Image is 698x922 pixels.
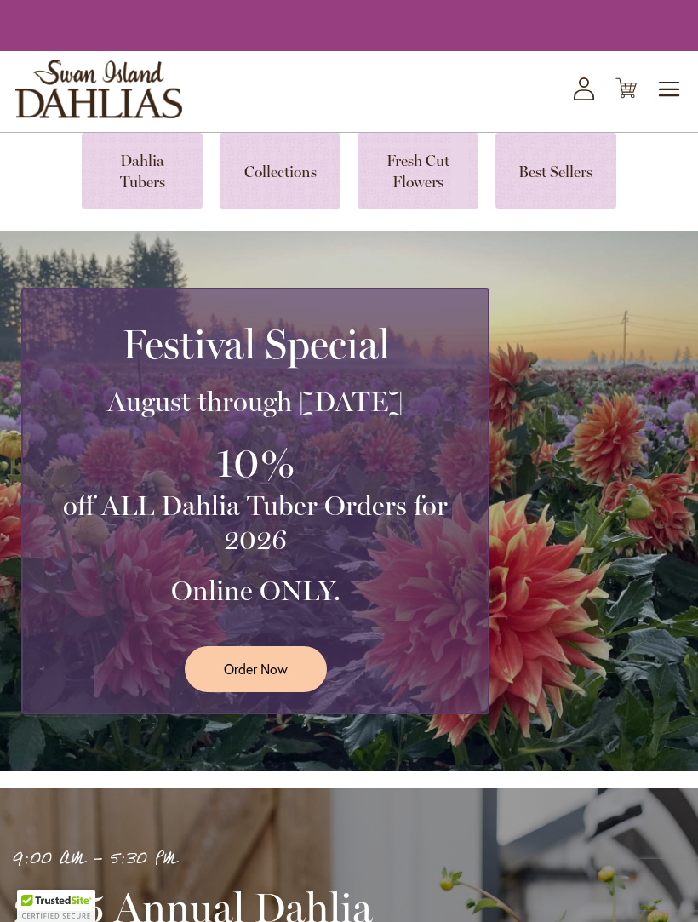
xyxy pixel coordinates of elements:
a: Order Now [185,646,327,691]
span: Order Now [224,659,288,679]
h3: Online ONLY. [43,574,467,608]
a: store logo [15,60,182,118]
h2: Festival Special [43,320,467,368]
h3: 10% [43,436,467,490]
h3: August through [DATE] [43,385,467,419]
h3: off ALL Dahlia Tuber Orders for 2026 [43,489,467,557]
p: 9:00 AM - 5:30 PM [13,845,481,873]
